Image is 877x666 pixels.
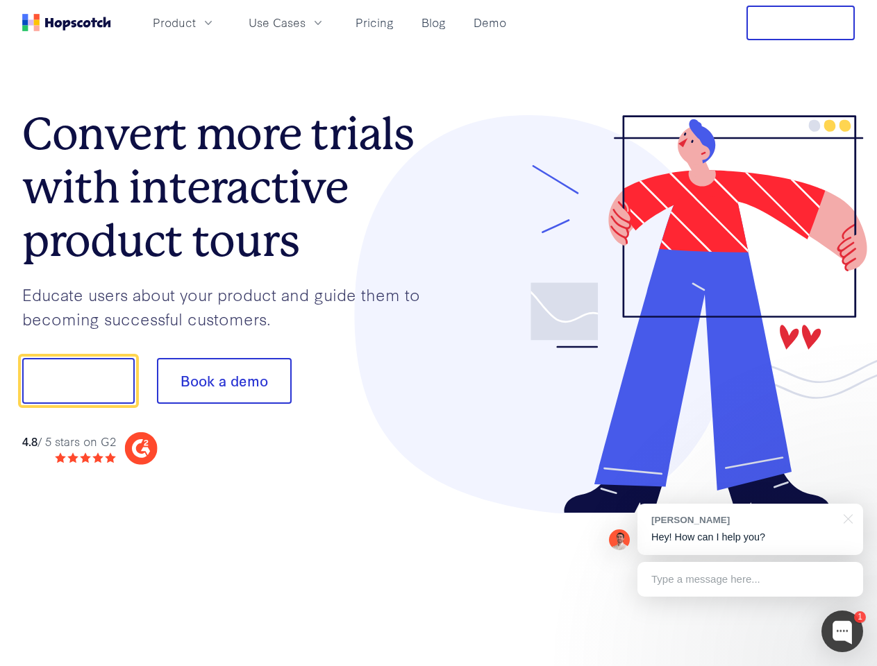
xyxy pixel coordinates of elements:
p: Hey! How can I help you? [651,530,849,545]
div: 1 [854,611,866,623]
span: Product [153,14,196,31]
p: Educate users about your product and guide them to becoming successful customers. [22,282,439,330]
button: Product [144,11,224,34]
button: Book a demo [157,358,292,404]
button: Use Cases [240,11,333,34]
div: Type a message here... [637,562,863,597]
strong: 4.8 [22,433,37,449]
a: Home [22,14,111,31]
button: Free Trial [746,6,855,40]
a: Blog [416,11,451,34]
img: Mark Spera [609,529,630,550]
div: [PERSON_NAME] [651,513,835,527]
a: Demo [468,11,512,34]
h1: Convert more trials with interactive product tours [22,108,439,267]
span: Use Cases [249,14,306,31]
button: Show me! [22,358,135,404]
div: / 5 stars on G2 [22,433,116,450]
a: Pricing [350,11,399,34]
